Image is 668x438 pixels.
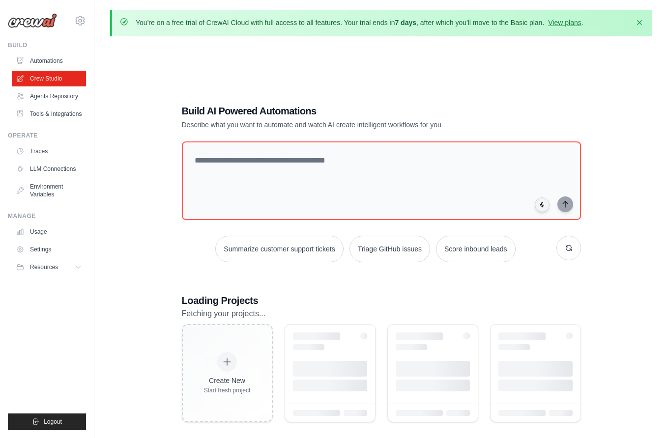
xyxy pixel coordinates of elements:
a: Traces [12,143,86,159]
button: Score inbound leads [436,236,516,262]
button: Logout [8,413,86,430]
button: Resources [12,259,86,275]
img: Logo [8,13,57,28]
a: Tools & Integrations [12,106,86,122]
button: Triage GitHub issues [349,236,430,262]
a: Agents Repository [12,88,86,104]
strong: 7 days [395,19,416,27]
a: Usage [12,224,86,240]
div: Start fresh project [204,386,251,394]
div: Build [8,41,86,49]
p: Fetching your projects... [182,307,581,320]
span: Logout [44,418,62,426]
a: Crew Studio [12,71,86,86]
button: Summarize customer support tickets [215,236,343,262]
div: Create New [204,376,251,385]
a: View plans [548,19,581,27]
a: Automations [12,53,86,69]
h3: Loading Projects [182,294,581,307]
button: Get new suggestions [556,236,581,260]
a: Environment Variables [12,179,86,202]
div: Operate [8,132,86,139]
p: You're on a free trial of CrewAI Cloud with full access to all features. Your trial ends in , aft... [136,18,583,27]
a: LLM Connections [12,161,86,177]
span: Resources [30,263,58,271]
h1: Build AI Powered Automations [182,104,512,118]
p: Describe what you want to automate and watch AI create intelligent workflows for you [182,120,512,130]
button: Click to speak your automation idea [535,197,550,212]
a: Settings [12,242,86,257]
div: Manage [8,212,86,220]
